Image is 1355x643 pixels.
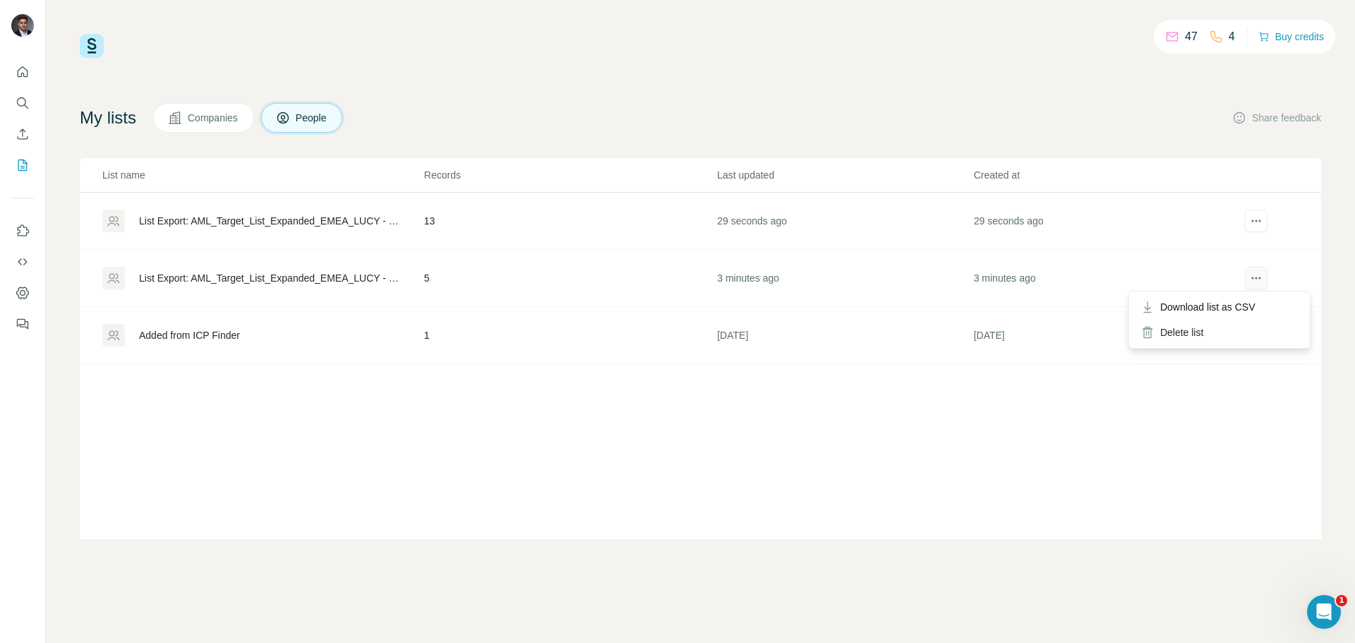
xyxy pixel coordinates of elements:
td: 3 minutes ago [973,250,1229,307]
span: 1 [1336,595,1347,606]
td: 5 [423,250,716,307]
button: Search [11,90,34,116]
span: Companies [188,111,239,125]
td: 13 [423,193,716,250]
button: Enrich CSV [11,121,34,147]
p: Last updated [717,168,972,182]
td: 29 seconds ago [716,193,972,250]
img: Avatar [11,14,34,37]
p: 4 [1229,28,1235,45]
button: Use Surfe API [11,249,34,275]
button: My lists [11,152,34,178]
span: People [296,111,328,125]
td: 1 [423,307,716,364]
button: Use Surfe on LinkedIn [11,218,34,244]
p: List name [102,168,423,182]
button: actions [1245,210,1267,232]
button: Buy credits [1258,27,1324,47]
div: Delete list [1132,320,1307,345]
div: Added from ICP Finder [139,328,240,342]
div: List Export: AML_Target_List_Expanded_EMEA_LUCY - [DATE] 08:03 [139,271,400,285]
span: Download list as CSV [1160,300,1255,314]
td: [DATE] [716,307,972,364]
div: List Export: AML_Target_List_Expanded_EMEA_LUCY - [DATE] 08:06 [139,214,400,228]
p: Records [424,168,716,182]
p: Created at [974,168,1229,182]
td: [DATE] [973,307,1229,364]
button: Quick start [11,59,34,85]
button: Feedback [11,311,34,337]
button: Dashboard [11,280,34,306]
iframe: Intercom live chat [1307,595,1341,629]
p: 47 [1185,28,1198,45]
button: actions [1245,267,1267,289]
td: 29 seconds ago [973,193,1229,250]
img: Surfe Logo [80,34,104,58]
h4: My lists [80,107,136,129]
button: Share feedback [1232,111,1321,125]
td: 3 minutes ago [716,250,972,307]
